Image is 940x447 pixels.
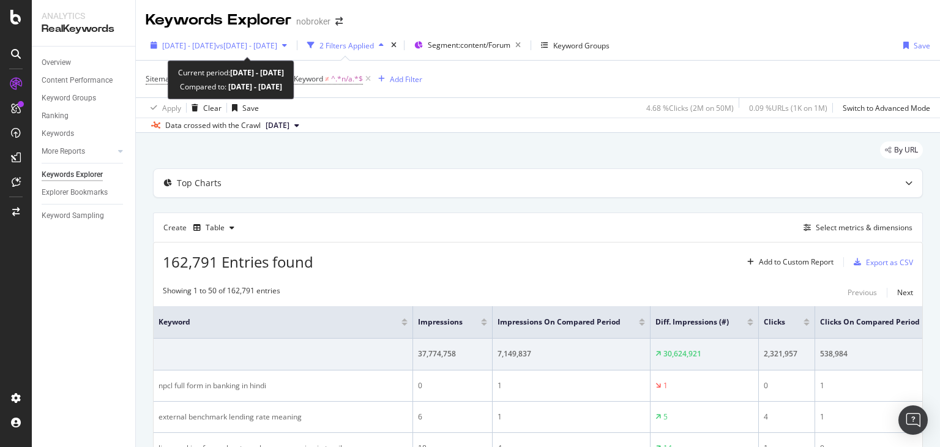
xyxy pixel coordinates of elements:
span: [DATE] - [DATE] [162,40,216,51]
div: Switch to Advanced Mode [843,103,930,113]
button: Add Filter [373,72,422,86]
div: Keywords [42,127,74,140]
div: 1 [498,411,645,423]
div: Save [914,40,930,51]
a: More Reports [42,145,114,158]
span: By URL [894,146,918,154]
button: Select metrics & dimensions [799,220,912,235]
span: Clicks [764,317,785,328]
a: Explorer Bookmarks [42,186,127,199]
div: Explorer Bookmarks [42,186,108,199]
div: arrow-right-arrow-left [335,17,343,26]
div: Clear [203,103,222,113]
div: 4 [764,411,810,423]
div: Create [163,218,239,238]
div: Add Filter [390,74,422,85]
div: Previous [848,287,877,298]
button: Keyword Groups [536,36,614,55]
span: vs [DATE] - [DATE] [216,40,277,51]
button: Save [898,36,930,55]
span: Diff. Impressions (#) [655,317,729,328]
div: Keywords Explorer [146,10,291,31]
a: Overview [42,56,127,69]
div: 0 [418,380,487,391]
button: [DATE] - [DATE]vs[DATE] - [DATE] [146,36,292,55]
div: Open Intercom Messenger [898,405,928,435]
div: npcl full form in banking in hindi [159,380,408,391]
div: Select metrics & dimensions [816,222,912,233]
div: Compared to: [180,80,282,94]
div: Keyword Groups [42,92,96,105]
button: Clear [187,98,222,118]
button: Segment:content/Forum [409,36,526,55]
div: external benchmark lending rate meaning [159,411,408,423]
div: RealKeywords [42,22,125,36]
div: Content Performance [42,74,113,87]
b: [DATE] - [DATE] [226,81,282,92]
button: Save [227,98,259,118]
div: Current period: [178,66,284,80]
button: Table [188,218,239,238]
div: Keywords Explorer [42,168,103,181]
span: Keyword [294,73,323,84]
div: 30,624,921 [663,348,701,359]
div: 5 [663,411,668,423]
a: Keyword Groups [42,92,127,105]
button: Switch to Advanced Mode [838,98,930,118]
a: Ranking [42,110,127,122]
span: Keyword [159,317,383,328]
div: 2 Filters Applied [319,40,374,51]
div: legacy label [880,141,923,159]
div: Table [206,224,225,231]
span: Segment: content/Forum [428,40,510,50]
a: Keyword Sampling [42,209,127,222]
a: Keywords [42,127,127,140]
div: 1 [498,380,645,391]
span: Impressions [418,317,463,328]
a: Content Performance [42,74,127,87]
div: Export as CSV [866,257,913,268]
div: Overview [42,56,71,69]
div: Next [897,287,913,298]
div: 2,321,957 [764,348,810,359]
span: 2025 Apr. 7th [266,120,289,131]
div: 7,149,837 [498,348,645,359]
div: 6 [418,411,487,423]
div: Showing 1 to 50 of 162,791 entries [163,285,280,300]
div: Ranking [42,110,69,122]
button: Next [897,285,913,300]
div: Keyword Groups [553,40,610,51]
div: Add to Custom Report [759,258,834,266]
div: 0 [764,380,810,391]
div: Apply [162,103,181,113]
span: ≠ [325,73,329,84]
div: 37,774,758 [418,348,487,359]
button: Previous [848,285,877,300]
b: [DATE] - [DATE] [230,67,284,78]
div: Keyword Sampling [42,209,104,222]
div: nobroker [296,15,330,28]
button: Apply [146,98,181,118]
button: 2 Filters Applied [302,36,389,55]
div: 1 [663,380,668,391]
div: Analytics [42,10,125,22]
div: 4.68 % Clicks ( 2M on 50M ) [646,103,734,113]
span: Impressions On Compared Period [498,317,621,328]
span: Sitemaps [146,73,177,84]
a: Keywords Explorer [42,168,127,181]
div: More Reports [42,145,85,158]
button: Add to Custom Report [742,252,834,272]
div: Save [242,103,259,113]
span: 162,791 Entries found [163,252,313,272]
div: times [389,39,399,51]
div: Data crossed with the Crawl [165,120,261,131]
span: Clicks On Compared Period [820,317,920,328]
button: [DATE] [261,118,304,133]
div: 0.09 % URLs ( 1K on 1M ) [749,103,827,113]
button: Export as CSV [849,252,913,272]
div: Top Charts [177,177,222,189]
